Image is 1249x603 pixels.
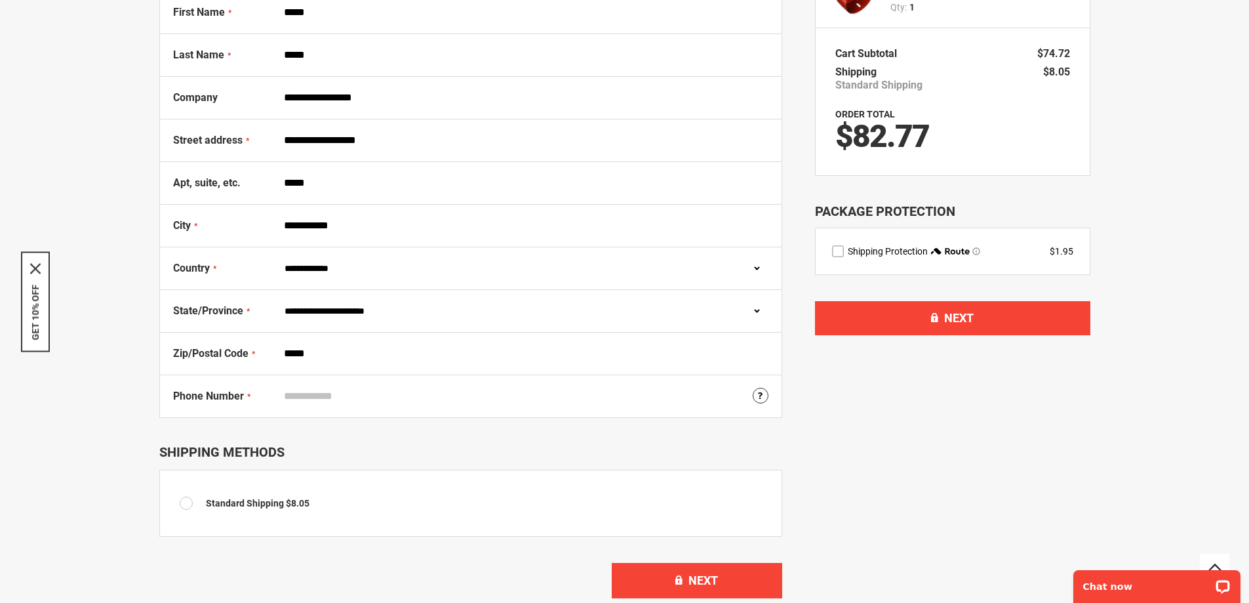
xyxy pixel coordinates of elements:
[30,263,41,274] svg: close icon
[30,263,41,274] button: Close
[173,91,218,104] span: Company
[815,301,1090,335] button: Next
[890,2,905,12] span: Qty
[1050,245,1073,258] div: $1.95
[815,202,1090,221] div: Package Protection
[173,262,210,274] span: Country
[835,45,903,63] th: Cart Subtotal
[832,245,1073,258] div: route shipping protection selector element
[173,49,224,61] span: Last Name
[1043,66,1070,78] span: $8.05
[159,444,782,460] div: Shipping Methods
[206,498,284,509] span: Standard Shipping
[909,1,915,14] span: 1
[173,390,244,402] span: Phone Number
[173,6,225,18] span: First Name
[173,134,243,146] span: Street address
[848,246,928,257] span: Shipping Protection
[688,573,718,587] span: Next
[835,117,929,155] span: $82.77
[173,219,191,232] span: City
[173,177,241,189] span: Apt, suite, etc.
[835,66,877,78] span: Shipping
[944,311,974,325] span: Next
[612,563,782,598] button: Next
[835,79,922,92] span: Standard Shipping
[173,347,248,360] span: Zip/Postal Code
[1065,562,1249,603] iframe: LiveChat chat widget
[173,304,243,317] span: State/Province
[1037,47,1070,60] span: $74.72
[835,109,895,119] strong: Order Total
[286,498,309,509] span: $8.05
[30,284,41,340] button: GET 10% OFF
[972,247,980,255] span: Learn more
